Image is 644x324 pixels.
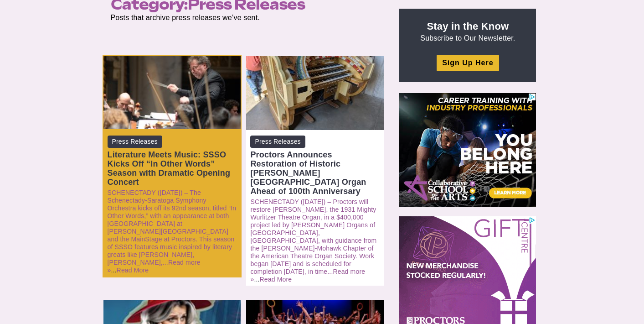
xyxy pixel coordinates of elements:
iframe: Advertisement [399,93,536,207]
p: ... [250,198,380,283]
span: Press Releases [108,136,162,148]
a: Press Releases Literature Meets Music: SSSO Kicks Off “In Other Words” Season with Dramatic Openi... [108,136,237,187]
div: Literature Meets Music: SSSO Kicks Off “In Other Words” Season with Dramatic Opening Concert [108,150,237,187]
p: Subscribe to Our Newsletter. [410,20,525,43]
span: Press Releases [250,136,305,148]
a: Read more » [250,268,365,283]
strong: Stay in the Know [427,21,509,32]
a: Press Releases Proctors Announces Restoration of Historic [PERSON_NAME][GEOGRAPHIC_DATA] Organ Ah... [250,136,380,196]
a: SCHENECTADY ([DATE]) – Proctors will restore [PERSON_NAME], the 1931 Mighty Wurlitzer Theatre Org... [250,198,376,275]
div: Proctors Announces Restoration of Historic [PERSON_NAME][GEOGRAPHIC_DATA] Organ Ahead of 100th An... [250,150,380,196]
a: Sign Up Here [437,55,499,71]
a: Read More [117,267,149,274]
a: Read more » [108,259,201,274]
p: ... [108,189,237,274]
a: Read More [260,276,292,283]
a: SCHENECTADY ([DATE]) – The Schenectady-Saratoga Symphony Orchestra kicks off its 92nd season, tit... [108,189,237,266]
p: Posts that archive press releases we’ve sent. [111,13,379,23]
